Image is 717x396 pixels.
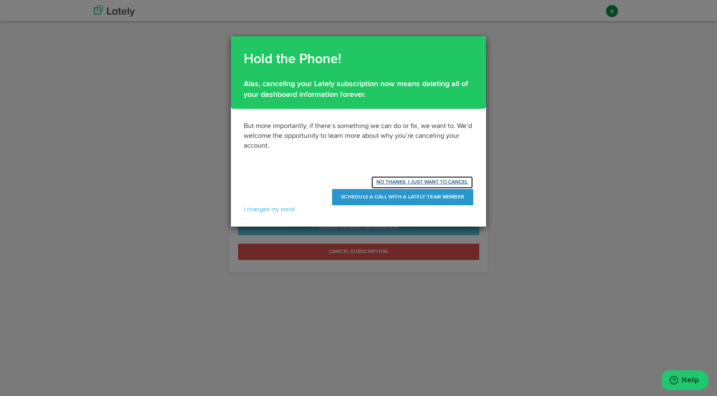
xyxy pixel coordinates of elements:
button: NO THANKS, I JUST WANT TO CANCEL [371,176,473,189]
a: SCHEDULE A CALL WITH A LATELY TEAM MEMBER [332,189,473,205]
p: But more importantly, if there’s something we can do or fix, we want to. We’d welcome the opportu... [244,122,473,151]
b: Hold the Phone! [244,52,341,66]
a: I changed my mind! [244,207,295,213]
p: Alas, canceling your Lately subscription now means deleting all of your dashboard information for... [244,70,473,100]
iframe: Opens a widget where you can find more information [662,370,708,392]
